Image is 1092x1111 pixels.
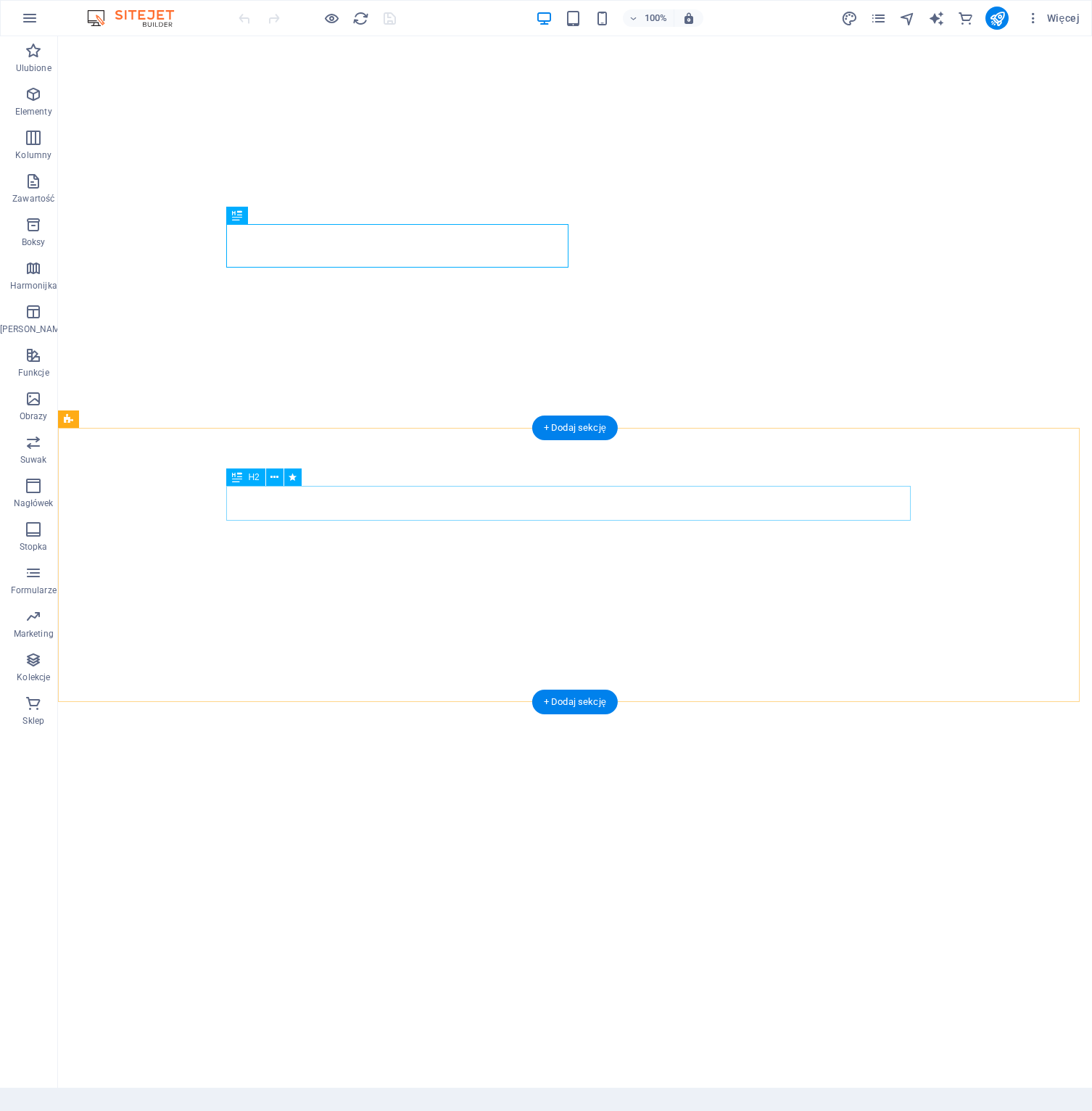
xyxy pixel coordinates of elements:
p: Nagłówek [14,497,54,509]
button: text_generator [927,9,945,27]
p: Suwak [20,454,47,466]
i: AI Writer [928,10,945,27]
i: Nawigator [899,10,916,27]
i: Sklep [957,10,974,27]
div: + Dodaj sekcję [532,690,618,714]
button: Kliknij tutaj, aby wyjść z trybu podglądu i kontynuować edycję [323,9,340,27]
span: H2 [248,473,259,482]
button: navigator [898,9,916,27]
p: Obrazy [20,410,48,422]
i: Po zmianie rozmiaru automatycznie dostosowuje poziom powiększenia do wybranego urządzenia. [682,12,695,25]
p: Marketing [14,628,54,640]
p: Funkcje [18,367,49,379]
span: Więcej [1026,11,1080,25]
button: commerce [956,9,974,27]
button: Więcej [1020,7,1085,30]
i: Przeładuj stronę [352,10,369,27]
p: Zawartość [12,193,54,205]
button: reload [352,9,369,27]
p: Harmonijka [10,280,57,292]
button: 100% [623,9,674,27]
button: design [840,9,858,27]
p: Kolekcje [17,672,50,683]
img: Editor Logo [83,9,192,27]
p: Sklep [22,715,44,727]
button: pages [869,9,887,27]
p: Formularze [11,585,57,596]
p: Ulubione [16,62,51,74]
div: + Dodaj sekcję [532,416,618,440]
p: Boksy [22,236,46,248]
i: Strony (Ctrl+Alt+S) [870,10,887,27]
p: Kolumny [15,149,51,161]
i: Projekt (Ctrl+Alt+Y) [841,10,858,27]
p: Stopka [20,541,48,553]
i: Opublikuj [989,10,1006,27]
button: publish [985,7,1009,30]
h6: 100% [645,9,668,27]
p: Elementy [15,106,52,117]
